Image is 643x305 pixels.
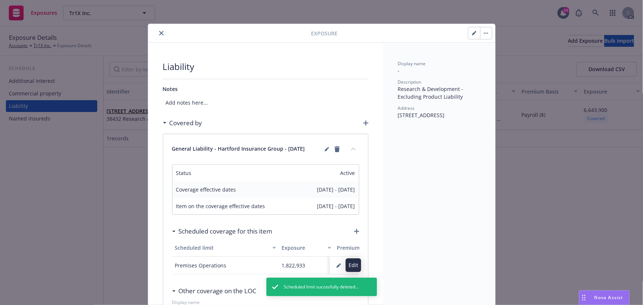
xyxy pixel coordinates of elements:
h3: Covered by [170,118,202,128]
span: Nova Assist [594,294,623,301]
button: close [157,29,166,38]
button: collapse content [347,143,359,155]
h3: Other coverage on the LOC [179,286,257,296]
div: Drag to move [579,291,588,305]
span: [DATE] - [DATE] [317,186,355,193]
div: Covered by [163,118,202,128]
span: Item on the coverage effective dates [176,202,285,210]
div: Scheduled coverage for this item [172,227,273,236]
div: Scheduled limit [175,244,268,252]
div: Other coverage on the LOC [172,286,257,296]
span: [DATE] - [DATE] [317,202,355,210]
a: editPencil [322,145,331,154]
button: Exposure [279,239,334,257]
h3: Scheduled coverage for this item [179,227,273,236]
div: Exposure [282,244,323,252]
span: Active [340,169,355,177]
span: Liability [163,60,368,73]
span: Description [398,79,422,85]
a: remove [333,145,342,154]
button: Premium Basis [334,239,389,257]
span: 1,822,933 [282,262,305,269]
button: Nova Assist [579,290,630,305]
span: Address [398,105,415,111]
div: Premium Basis [337,244,378,252]
span: Research & Development - Excluding Product Liability [398,85,465,100]
div: General Liability - Hartford Insurance Group - [DATE]editPencilremovecollapse content [163,134,368,164]
span: [STREET_ADDRESS] [398,112,445,119]
div: Premises Operations [175,262,227,269]
span: Exposure [311,29,338,37]
span: General Liability - Hartford Insurance Group - [DATE] [172,145,305,154]
span: - [398,67,400,74]
span: Scheduled limit succesfully deleted... [284,284,359,290]
button: Scheduled limit [172,239,279,257]
span: Notes [163,85,178,92]
span: Add notes here... [163,96,368,109]
span: Display name [398,60,426,67]
span: Coverage effective dates [176,186,285,193]
span: Status [176,169,285,177]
